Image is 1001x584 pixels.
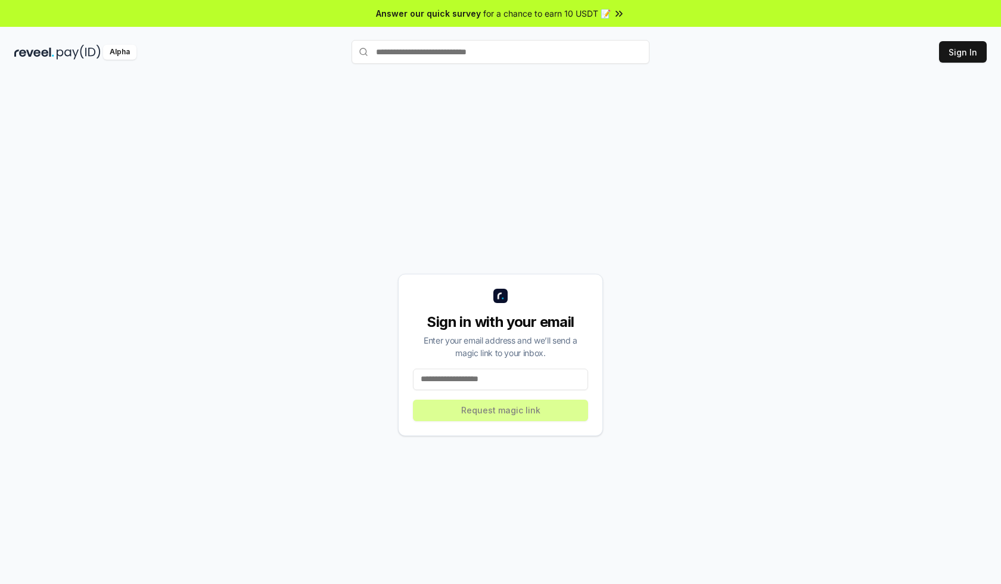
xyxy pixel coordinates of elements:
[14,45,54,60] img: reveel_dark
[413,334,588,359] div: Enter your email address and we’ll send a magic link to your inbox.
[493,289,508,303] img: logo_small
[413,313,588,332] div: Sign in with your email
[103,45,136,60] div: Alpha
[483,7,611,20] span: for a chance to earn 10 USDT 📝
[376,7,481,20] span: Answer our quick survey
[57,45,101,60] img: pay_id
[939,41,987,63] button: Sign In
